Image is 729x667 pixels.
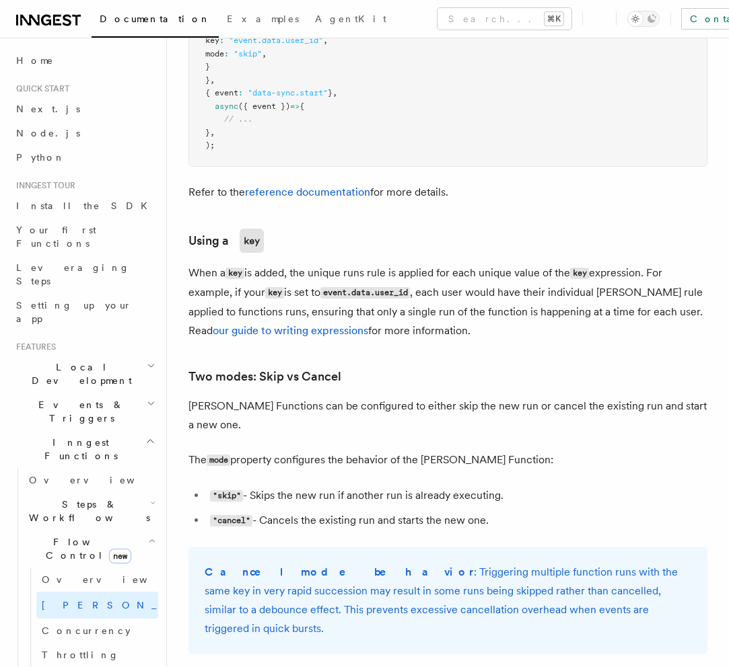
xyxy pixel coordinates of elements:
[219,4,307,36] a: Examples
[109,549,131,563] span: new
[16,54,54,67] span: Home
[205,62,210,71] span: }
[262,49,267,58] span: ,
[205,75,210,85] span: }
[240,229,264,253] code: key
[100,13,211,24] span: Documentation
[205,36,219,45] span: key
[11,97,158,121] a: Next.js
[205,563,691,638] p: : Triggering multiple function runs with the same key in very rapid succession may result in some...
[205,49,224,58] span: mode
[42,625,131,636] span: Concurrency
[234,49,262,58] span: "skip"
[11,393,158,430] button: Events & Triggers
[210,75,215,85] span: ,
[300,102,304,111] span: {
[627,11,660,27] button: Toggle dark mode
[225,268,244,279] code: key
[205,128,210,137] span: }
[11,48,158,73] a: Home
[16,128,80,139] span: Node.js
[224,49,229,58] span: :
[188,367,341,386] a: Two modes: Skip vs Cancel
[333,88,337,97] span: ,
[11,194,158,218] a: Install the SDK
[11,145,158,169] a: Python
[545,12,563,26] kbd: ⌘K
[11,83,69,94] span: Quick start
[42,600,239,611] span: [PERSON_NAME]
[29,475,168,485] span: Overview
[206,511,707,531] li: - Cancels the existing run and starts the new one.
[11,430,158,468] button: Inngest Functions
[188,450,707,470] p: The property configures the behavior of the [PERSON_NAME] Function:
[24,530,158,567] button: Flow Controlnew
[11,218,158,256] a: Your first Functions
[224,114,252,124] span: // ...
[323,36,328,45] span: ,
[227,13,299,24] span: Examples
[213,324,368,337] a: our guide to writing expressions
[24,492,158,530] button: Steps & Workflows
[307,4,394,36] a: AgentKit
[188,183,707,202] p: Refer to the for more details.
[188,397,707,434] p: [PERSON_NAME] Functions can be configured to either skip the new run or cancel the existing run a...
[16,300,132,324] span: Setting up your app
[438,8,571,30] button: Search...⌘K
[265,287,284,299] code: key
[11,342,56,352] span: Features
[210,490,243,502] code: "skip"
[11,398,147,425] span: Events & Triggers
[16,262,130,286] span: Leveraging Steps
[11,121,158,145] a: Node.js
[11,256,158,293] a: Leveraging Steps
[238,102,290,111] span: ({ event })
[205,565,474,578] strong: Cancel mode behavior
[215,102,238,111] span: async
[205,88,238,97] span: { event
[16,200,155,211] span: Install the SDK
[16,152,65,163] span: Python
[24,498,150,524] span: Steps & Workflows
[248,88,328,97] span: "data-sync.start"
[24,468,158,492] a: Overview
[207,455,230,466] code: mode
[11,180,75,191] span: Inngest tour
[219,36,224,45] span: :
[36,619,158,643] a: Concurrency
[205,141,215,150] span: );
[42,650,119,660] span: Throttling
[11,360,147,387] span: Local Development
[210,515,252,526] code: "cancel"
[210,128,215,137] span: ,
[36,643,158,667] a: Throttling
[320,287,410,299] code: event.data.user_id
[188,229,264,253] a: Using akey
[238,88,243,97] span: :
[42,574,180,585] span: Overview
[570,268,589,279] code: key
[11,436,145,463] span: Inngest Functions
[11,293,158,331] a: Setting up your app
[36,567,158,592] a: Overview
[206,486,707,506] li: - Skips the new run if another run is already executing.
[36,592,158,619] a: [PERSON_NAME]
[290,102,300,111] span: =>
[188,264,707,340] p: When a is added, the unique runs rule is applied for each unique value of the expression. For exa...
[16,225,96,249] span: Your first Functions
[315,13,386,24] span: AgentKit
[245,186,370,198] a: reference documentation
[16,104,80,114] span: Next.js
[24,535,148,562] span: Flow Control
[92,4,219,38] a: Documentation
[11,355,158,393] button: Local Development
[229,36,323,45] span: "event.data.user_id"
[328,88,333,97] span: }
